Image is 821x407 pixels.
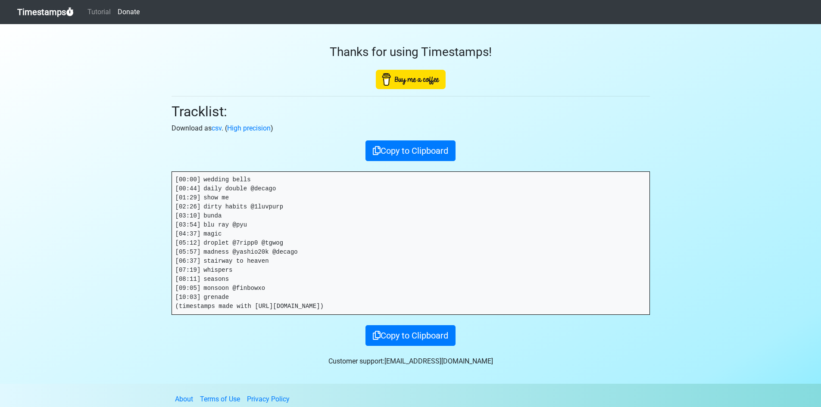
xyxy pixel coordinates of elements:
a: Tutorial [84,3,114,21]
a: csv [212,124,222,132]
a: About [175,395,193,403]
a: High precision [227,124,271,132]
a: Privacy Policy [247,395,290,403]
h3: Thanks for using Timestamps! [172,45,650,59]
a: Terms of Use [200,395,240,403]
a: Timestamps [17,3,74,21]
button: Copy to Clipboard [365,140,456,161]
img: Buy Me A Coffee [376,70,446,89]
h2: Tracklist: [172,103,650,120]
button: Copy to Clipboard [365,325,456,346]
pre: [00:00] wedding bells [00:44] daily double @decago [01:29] show me [02:26] dirty habits @1luvpurp... [172,172,649,314]
a: Donate [114,3,143,21]
p: Download as . ( ) [172,123,650,134]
